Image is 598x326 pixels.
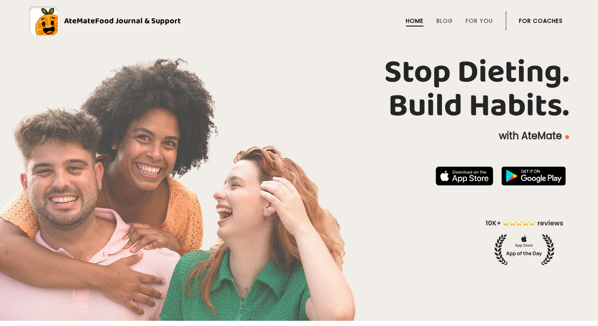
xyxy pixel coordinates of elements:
h1: Stop Dieting. Build Habits. [29,56,569,123]
a: Blog [436,18,453,24]
p: with AteMate [29,130,569,142]
a: For Coaches [519,18,563,24]
a: For You [466,18,493,24]
div: AteMate [58,14,181,27]
img: badge-download-apple.svg [436,166,493,186]
a: AteMateFood Journal & Support [29,6,569,35]
span: Food Journal & Support [95,14,181,27]
img: badge-download-google.png [501,166,566,186]
a: Home [406,18,424,24]
img: home-hero-appoftheday.png [480,218,569,265]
